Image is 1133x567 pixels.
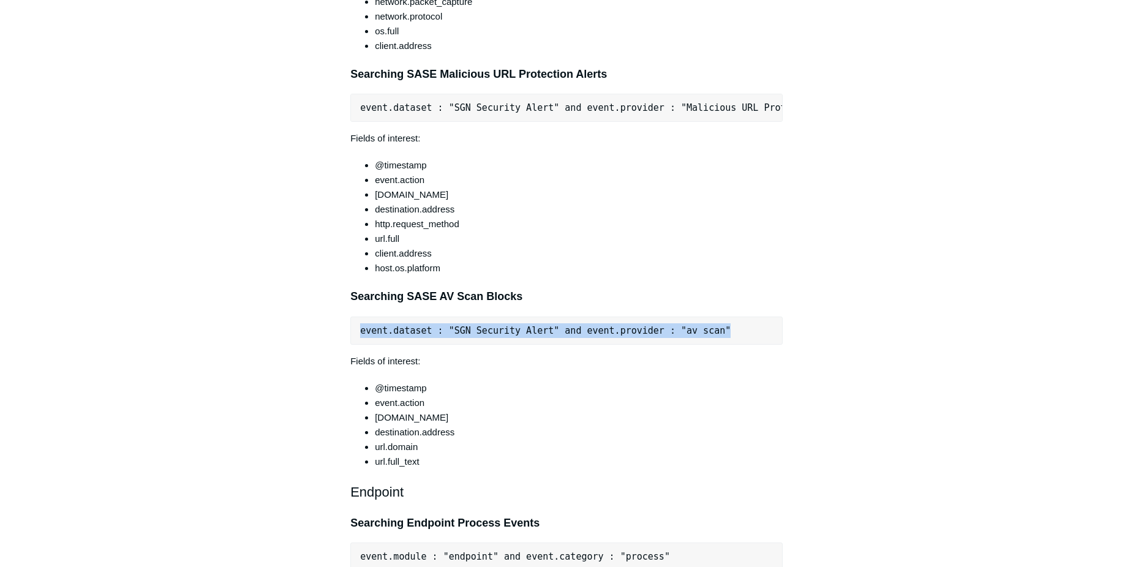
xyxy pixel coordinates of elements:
h3: Searching Endpoint Process Events [350,514,783,532]
li: [DOMAIN_NAME] [375,410,783,425]
li: host.os.platform [375,261,783,276]
li: [DOMAIN_NAME] [375,187,783,202]
h3: Searching SASE AV Scan Blocks [350,288,783,306]
h3: Searching SASE Malicious URL Protection Alerts [350,66,783,83]
li: http.request_method [375,217,783,231]
p: Fields of interest: [350,354,783,369]
pre: event.dataset : "SGN Security Alert" and event.provider : "av scan" [350,317,783,345]
li: os.full [375,24,783,39]
li: @timestamp [375,158,783,173]
li: url.domain [375,440,783,454]
p: Fields of interest: [350,131,783,146]
pre: event.dataset : "SGN Security Alert" and event.provider : "Malicious URL Protection" [350,94,783,122]
li: event.action [375,396,783,410]
li: url.full_text [375,454,783,469]
li: url.full [375,231,783,246]
li: event.action [375,173,783,187]
li: network.protocol [375,9,783,24]
li: destination.address [375,425,783,440]
li: destination.address [375,202,783,217]
h2: Endpoint [350,481,783,503]
li: @timestamp [375,381,783,396]
li: client.address [375,39,783,53]
li: client.address [375,246,783,261]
